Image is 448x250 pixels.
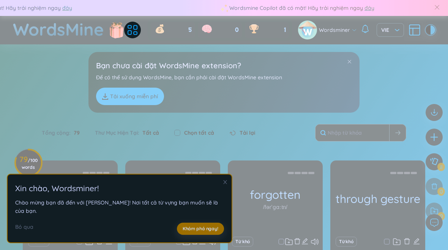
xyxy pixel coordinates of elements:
[60,4,70,12] span: đây
[22,157,38,170] span: / 100 words
[298,20,317,39] img: avatar
[235,26,239,34] span: 0
[96,73,352,82] p: Để có thể sử dụng WordsMine, bạn cần phải cài đặt WordsMine extension
[71,129,80,137] span: 79
[139,129,159,136] span: Tất cả
[232,237,253,247] button: Từ khó
[294,236,301,247] button: delete
[222,179,228,185] span: close
[240,129,255,137] span: Tải lại
[413,236,420,247] button: edit
[15,182,224,195] h2: Xin chào , Wordsminer !
[188,26,192,34] span: 5
[362,4,372,12] span: đây
[15,223,33,235] div: Bỏ qua
[315,124,389,141] input: Nhập từ khóa
[42,125,87,141] div: Tổng cộng :
[184,129,214,137] label: Chọn tất cả
[13,16,104,43] a: WordsMine
[263,203,287,211] h1: /fərˈɡɑːtn/
[301,238,308,245] span: edit
[404,238,410,245] span: delete
[330,192,425,206] h1: through gesture
[413,238,420,245] span: edit
[294,238,301,245] span: delete
[183,226,218,232] span: Khám phá ngay!
[298,20,319,39] a: avatar
[15,198,224,215] div: Chào mừng bạn đã đến với [PERSON_NAME]! Nơi tất cả từ vựng bạn muốn sẽ là của bạn.
[109,19,124,41] img: flashSalesIcon.a7f4f837.png
[404,236,410,247] button: delete
[336,237,357,247] button: Từ khó
[177,223,224,235] button: Khám phá ngay!
[301,236,308,247] button: edit
[429,132,439,142] span: plus
[284,26,286,34] span: 1
[228,188,323,201] h1: forgotten
[87,125,167,141] div: Thư Mục Hiện Tại :
[96,60,352,71] h2: Bạn chưa cài đặt WordsMine extension?
[96,88,164,105] a: Tải xuống miễn phí
[381,26,399,34] span: VIE
[19,156,38,170] h3: 79
[319,26,350,34] span: Wordsminer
